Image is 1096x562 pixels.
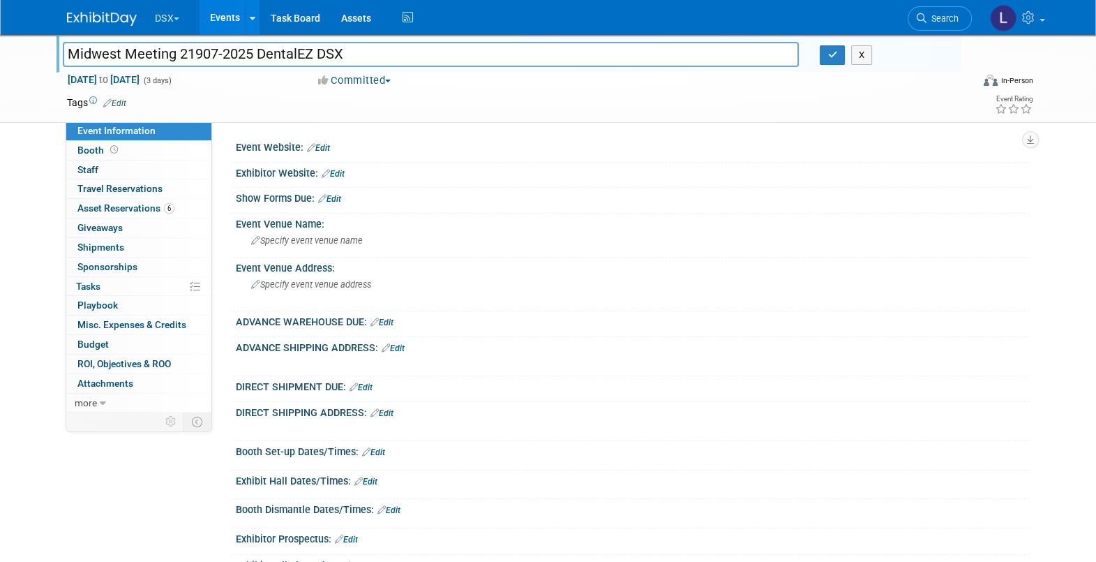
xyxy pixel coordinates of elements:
img: Lori Stewart [990,5,1016,31]
div: DIRECT SHIPMENT DUE: [236,376,1030,394]
span: [DATE] [DATE] [67,73,140,86]
a: Playbook [66,296,211,315]
span: to [97,74,110,85]
span: Shipments [77,242,124,253]
a: Travel Reservations [66,179,211,198]
span: Booth [77,145,121,156]
button: Committed [313,73,396,88]
a: Edit [370,408,393,418]
span: Attachments [77,378,133,389]
a: Edit [354,477,377,487]
span: Staff [77,164,98,175]
a: Search [908,6,972,31]
a: Edit [307,143,330,153]
div: Event Format [889,73,1033,94]
a: ROI, Objectives & ROO [66,355,211,374]
span: Booth not reserved yet [107,145,121,155]
a: Staff [66,161,211,179]
a: Edit [370,318,393,327]
a: Edit [103,98,126,108]
span: 6 [164,203,174,214]
a: Tasks [66,277,211,296]
span: more [75,397,97,408]
div: Booth Dismantle Dates/Times: [236,499,1030,517]
a: Edit [322,169,345,179]
div: Event Venue Name: [236,214,1030,231]
a: Edit [377,505,400,515]
span: Misc. Expenses & Credits [77,319,186,330]
a: Budget [66,335,211,354]
span: Travel Reservations [77,183,163,194]
div: Show Forms Due: [236,188,1030,206]
span: Giveaways [77,222,123,233]
span: Asset Reservations [77,202,174,214]
span: ROI, Objectives & ROO [77,358,171,369]
a: Event Information [66,121,211,140]
a: Asset Reservations6 [66,199,211,218]
div: Event Website: [236,137,1030,155]
a: Booth [66,141,211,160]
span: (3 days) [142,76,172,85]
div: Event Venue Address: [236,258,1030,275]
a: Edit [362,448,385,457]
a: Attachments [66,374,211,393]
div: Event Rating [994,96,1032,103]
div: Exhibitor Website: [236,163,1030,181]
a: Shipments [66,238,211,257]
div: ADVANCE WAREHOUSE DUE: [236,311,1030,330]
div: DIRECT SHIPPING ADDRESS: [236,402,1030,420]
div: Booth Set-up Dates/Times: [236,441,1030,459]
span: Specify event venue name [251,235,363,246]
span: Event Information [77,125,156,136]
a: Misc. Expenses & Credits [66,316,211,334]
a: Edit [318,194,341,204]
td: Tags [67,96,126,110]
span: Sponsorships [77,261,137,272]
span: Specify event venue address [251,279,371,290]
img: Format-Inperson.png [984,75,998,86]
span: Budget [77,339,109,350]
a: Sponsorships [66,258,211,276]
a: Edit [350,383,373,392]
img: ExhibitDay [67,12,137,26]
div: Exhibit Hall Dates/Times: [236,471,1030,489]
div: In-Person [1000,75,1033,86]
span: Search [926,13,959,24]
td: Personalize Event Tab Strip [159,413,183,431]
span: Tasks [76,281,100,292]
td: Toggle Event Tabs [183,413,211,431]
a: more [66,394,211,413]
button: X [851,45,873,65]
div: Exhibitor Prospectus: [236,528,1030,547]
a: Edit [382,343,405,353]
div: ADVANCE SHIPPING ADDRESS: [236,337,1030,355]
span: Playbook [77,300,118,311]
a: Giveaways [66,219,211,237]
a: Edit [335,535,358,545]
